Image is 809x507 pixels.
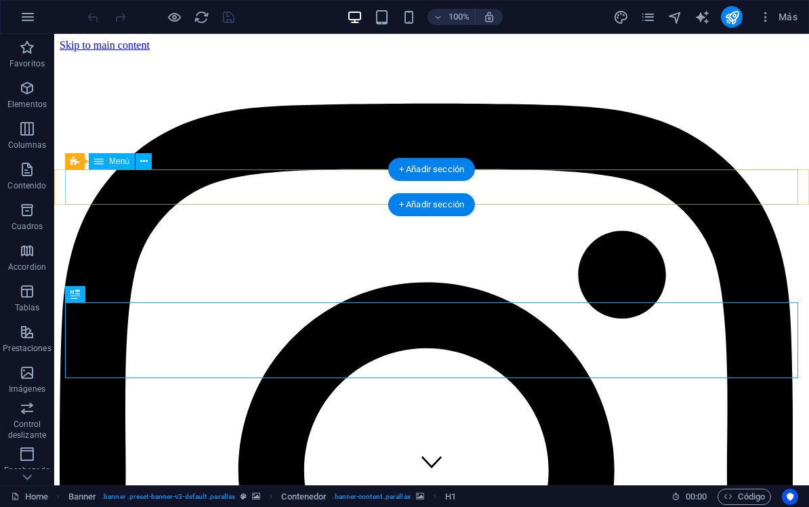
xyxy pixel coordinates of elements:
span: Haz clic para seleccionar y doble clic para editar [281,489,327,505]
span: Haz clic para seleccionar y doble clic para editar [445,489,456,505]
button: text_generator [694,9,710,25]
button: publish [721,6,743,28]
i: Navegador [667,9,683,25]
p: Elementos [7,99,47,110]
span: 00 00 [686,489,707,505]
p: Favoritos [9,58,45,69]
p: Encabezado [4,465,50,476]
button: navigator [667,9,683,25]
span: Menú [109,157,129,165]
i: Este elemento contiene un fondo [416,493,424,500]
p: Columnas [8,140,47,150]
span: . banner .preset-banner-v3-default .parallax [102,489,235,505]
div: + Añadir sección [388,193,475,216]
span: . banner-content .parallax [332,489,410,505]
button: Usercentrics [782,489,798,505]
p: Imágenes [9,384,45,394]
p: Accordion [8,262,46,272]
i: Este elemento contiene un fondo [252,493,260,500]
button: 100% [428,9,476,25]
a: Skip to main content [5,5,96,17]
i: Publicar [724,9,740,25]
button: Más [753,6,803,28]
h6: 100% [448,9,470,25]
button: reload [193,9,209,25]
button: design [613,9,629,25]
button: Haz clic para salir del modo de previsualización y seguir editando [166,9,182,25]
span: : [695,491,697,502]
span: Más [759,10,797,24]
button: pages [640,9,656,25]
div: + Añadir sección [388,158,475,181]
span: Código [724,489,765,505]
span: Haz clic para seleccionar y doble clic para editar [68,489,97,505]
nav: breadcrumb [68,489,457,505]
h6: Tiempo de la sesión [671,489,707,505]
a: Haz clic para cancelar la selección y doble clic para abrir páginas [11,489,48,505]
button: Código [718,489,771,505]
p: Cuadros [12,221,43,232]
i: Este elemento es un preajuste personalizable [241,493,247,500]
p: Contenido [7,180,46,191]
i: Al redimensionar, ajustar el nivel de zoom automáticamente para ajustarse al dispositivo elegido. [483,11,495,23]
i: Volver a cargar página [194,9,209,25]
i: Diseño (Ctrl+Alt+Y) [613,9,629,25]
p: Prestaciones [3,343,51,354]
i: AI Writer [694,9,710,25]
i: Páginas (Ctrl+Alt+S) [640,9,656,25]
p: Tablas [15,302,40,313]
